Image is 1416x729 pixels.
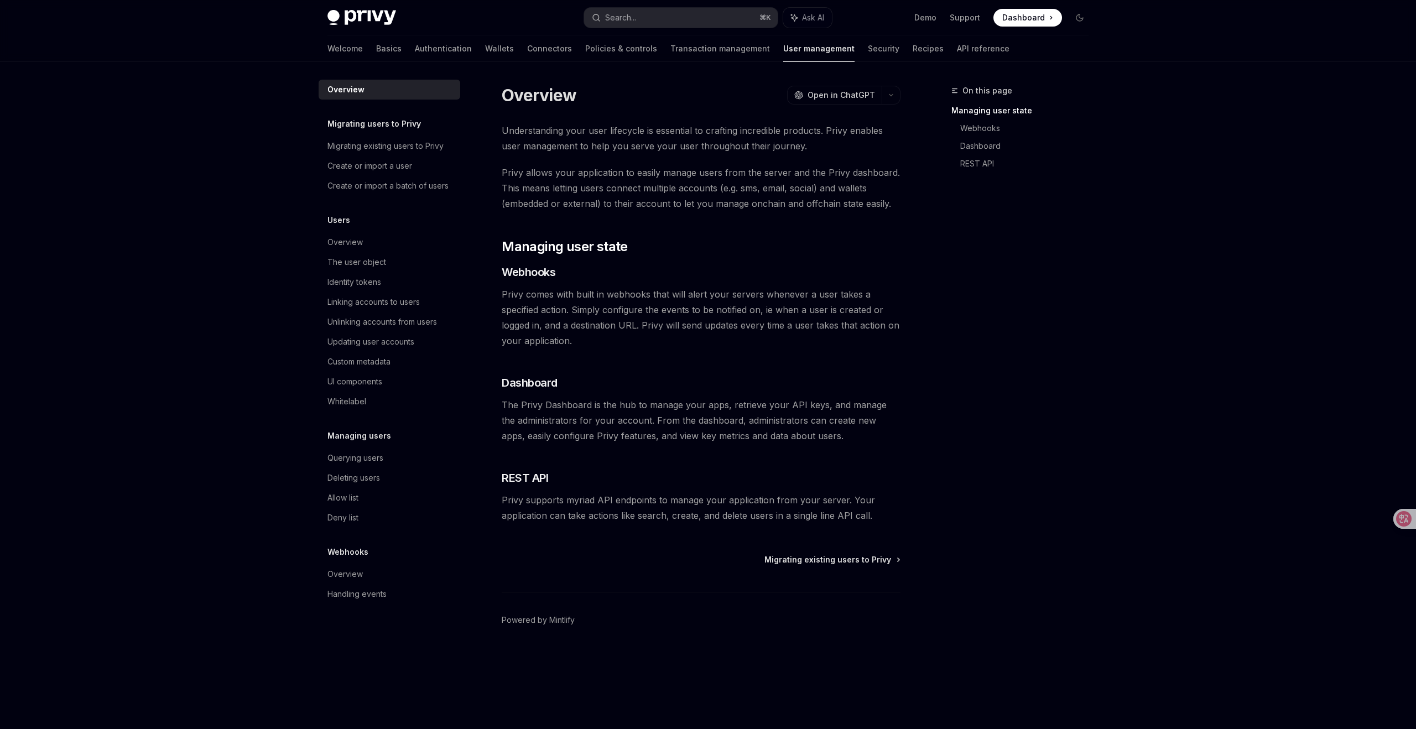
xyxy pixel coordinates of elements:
[327,451,383,465] div: Querying users
[913,35,944,62] a: Recipes
[319,352,460,372] a: Custom metadata
[951,102,1097,119] a: Managing user state
[670,35,770,62] a: Transaction management
[415,35,472,62] a: Authentication
[327,375,382,388] div: UI components
[327,545,368,559] h5: Webhooks
[327,256,386,269] div: The user object
[319,312,460,332] a: Unlinking accounts from users
[327,491,358,504] div: Allow list
[868,35,899,62] a: Security
[502,375,558,390] span: Dashboard
[327,179,449,192] div: Create or import a batch of users
[327,10,396,25] img: dark logo
[502,287,900,348] span: Privy comes with built in webhooks that will alert your servers whenever a user takes a specified...
[1071,9,1089,27] button: Toggle dark mode
[502,397,900,444] span: The Privy Dashboard is the hub to manage your apps, retrieve your API keys, and manage the admini...
[327,315,437,329] div: Unlinking accounts from users
[327,395,366,408] div: Whitelabel
[327,355,391,368] div: Custom metadata
[605,11,636,24] div: Search...
[502,615,575,626] a: Powered by Mintlify
[585,35,657,62] a: Policies & controls
[319,232,460,252] a: Overview
[319,372,460,392] a: UI components
[319,252,460,272] a: The user object
[327,587,387,601] div: Handling events
[783,8,832,28] button: Ask AI
[327,236,363,249] div: Overview
[319,156,460,176] a: Create or import a user
[319,332,460,352] a: Updating user accounts
[376,35,402,62] a: Basics
[319,136,460,156] a: Migrating existing users to Privy
[319,80,460,100] a: Overview
[502,492,900,523] span: Privy supports myriad API endpoints to manage your application from your server. Your application...
[319,508,460,528] a: Deny list
[808,90,875,101] span: Open in ChatGPT
[319,448,460,468] a: Querying users
[527,35,572,62] a: Connectors
[764,554,899,565] a: Migrating existing users to Privy
[787,86,882,105] button: Open in ChatGPT
[327,295,420,309] div: Linking accounts to users
[327,567,363,581] div: Overview
[502,470,548,486] span: REST API
[327,83,365,96] div: Overview
[485,35,514,62] a: Wallets
[327,117,421,131] h5: Migrating users to Privy
[962,84,1012,97] span: On this page
[502,85,576,105] h1: Overview
[327,139,444,153] div: Migrating existing users to Privy
[957,35,1009,62] a: API reference
[960,137,1097,155] a: Dashboard
[319,488,460,508] a: Allow list
[319,584,460,604] a: Handling events
[960,119,1097,137] a: Webhooks
[327,511,358,524] div: Deny list
[502,165,900,211] span: Privy allows your application to easily manage users from the server and the Privy dashboard. Thi...
[960,155,1097,173] a: REST API
[783,35,855,62] a: User management
[914,12,936,23] a: Demo
[950,12,980,23] a: Support
[502,123,900,154] span: Understanding your user lifecycle is essential to crafting incredible products. Privy enables use...
[319,564,460,584] a: Overview
[319,468,460,488] a: Deleting users
[502,238,628,256] span: Managing user state
[327,429,391,442] h5: Managing users
[319,176,460,196] a: Create or import a batch of users
[327,471,380,485] div: Deleting users
[764,554,891,565] span: Migrating existing users to Privy
[319,292,460,312] a: Linking accounts to users
[1002,12,1045,23] span: Dashboard
[319,272,460,292] a: Identity tokens
[802,12,824,23] span: Ask AI
[993,9,1062,27] a: Dashboard
[584,8,778,28] button: Search...⌘K
[327,335,414,348] div: Updating user accounts
[327,275,381,289] div: Identity tokens
[759,13,771,22] span: ⌘ K
[502,264,555,280] span: Webhooks
[327,35,363,62] a: Welcome
[327,214,350,227] h5: Users
[319,392,460,412] a: Whitelabel
[327,159,412,173] div: Create or import a user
